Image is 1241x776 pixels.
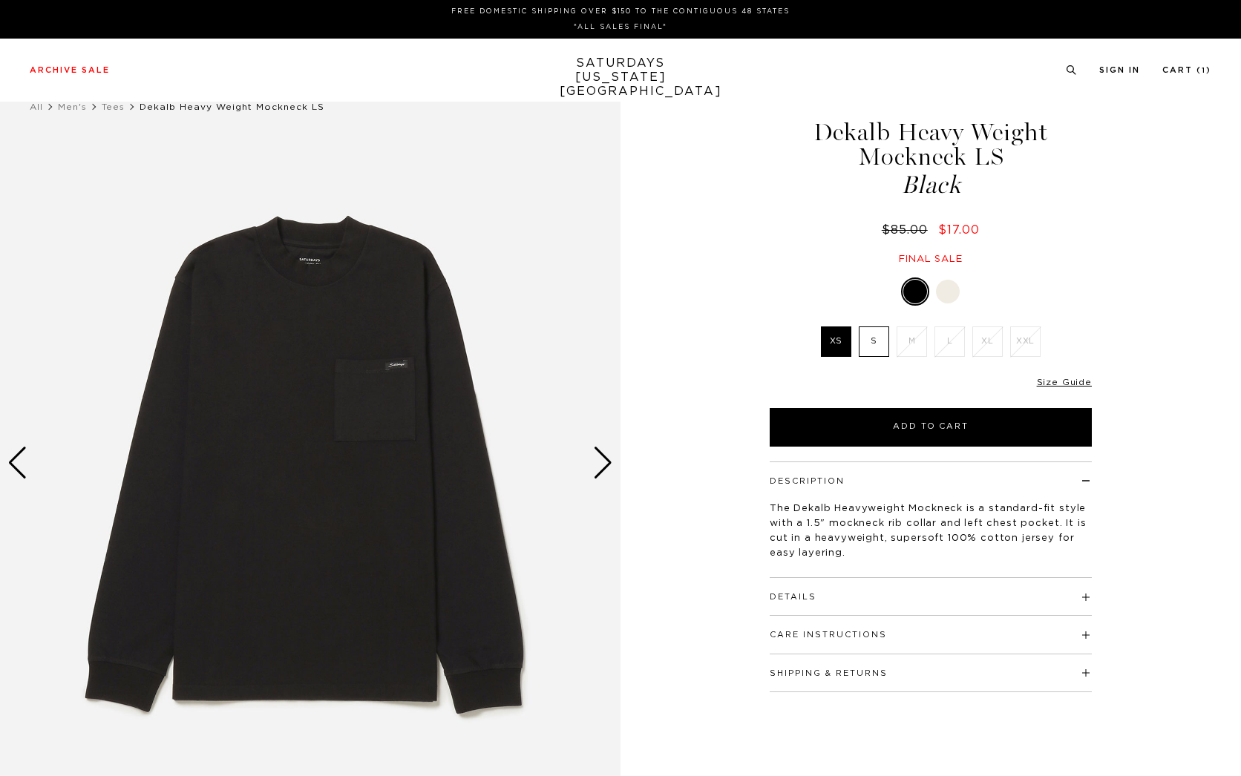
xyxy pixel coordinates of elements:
[770,593,816,601] button: Details
[770,502,1092,561] p: The Dekalb Heavyweight Mockneck is a standard-fit style with a 1.5" mockneck rib collar and left ...
[767,253,1094,266] div: Final sale
[770,477,845,485] button: Description
[770,408,1092,447] button: Add to Cart
[859,326,889,357] label: S
[36,6,1205,17] p: FREE DOMESTIC SHIPPING OVER $150 TO THE CONTIGUOUS 48 STATES
[30,102,43,111] a: All
[7,447,27,479] div: Previous slide
[767,173,1094,197] span: Black
[30,66,110,74] a: Archive Sale
[140,102,324,111] span: Dekalb Heavy Weight Mockneck LS
[58,102,87,111] a: Men's
[593,447,613,479] div: Next slide
[560,56,682,99] a: SATURDAYS[US_STATE][GEOGRAPHIC_DATA]
[767,120,1094,197] h1: Dekalb Heavy Weight Mockneck LS
[36,22,1205,33] p: *ALL SALES FINAL*
[102,102,125,111] a: Tees
[1037,378,1092,387] a: Size Guide
[770,669,888,677] button: Shipping & Returns
[770,631,887,639] button: Care Instructions
[1162,66,1211,74] a: Cart (1)
[1099,66,1140,74] a: Sign In
[1202,68,1206,74] small: 1
[821,326,851,357] label: XS
[882,224,934,236] del: $85.00
[938,224,980,236] span: $17.00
